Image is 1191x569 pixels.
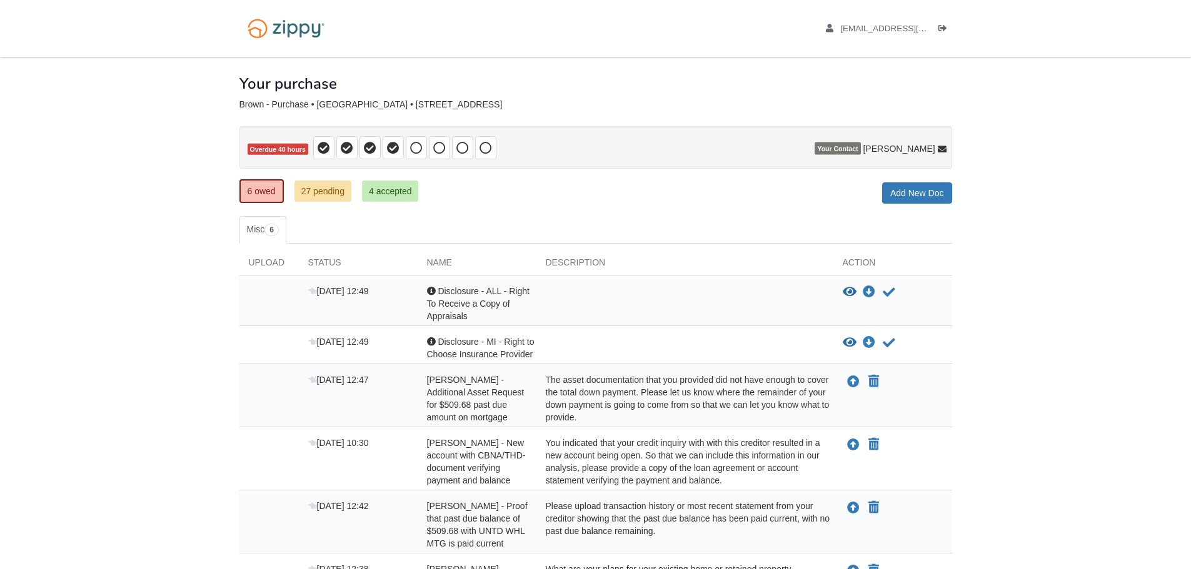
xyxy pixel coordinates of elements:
[846,374,861,390] button: Upload Tonya Brown - Additional Asset Request for $509.68 past due amount on mortgage
[308,501,369,511] span: [DATE] 12:42
[239,12,333,44] img: Logo
[294,181,351,202] a: 27 pending
[299,256,418,275] div: Status
[536,437,833,487] div: You indicated that your credit inquiry with with this creditor resulted in a new account being op...
[938,24,952,36] a: Log out
[867,437,880,452] button: Declare Tonya Brown - New account with CBNA/THD- document verifying payment and balance not appli...
[840,24,983,33] span: tonyabr@umich.edu
[427,375,525,422] span: [PERSON_NAME] - Additional Asset Request for $509.68 past due amount on mortgage
[362,181,419,202] a: 4 accepted
[308,337,369,347] span: [DATE] 12:49
[882,285,897,300] button: Acknowledge receipt of document
[882,335,897,350] button: Acknowledge receipt of document
[833,256,952,275] div: Action
[308,375,369,385] span: [DATE] 12:47
[308,286,369,296] span: [DATE] 12:49
[536,374,833,423] div: The asset documentation that you provided did not have enough to cover the total down payment. Pl...
[846,437,861,453] button: Upload Tonya Brown - New account with CBNA/THD- document verifying payment and balance
[815,142,860,155] span: Your Contact
[863,338,875,348] a: Download Disclosure - MI - Right to Choose Insurance Provider
[867,500,880,515] button: Declare Tonya Brown - Proof that past due balance of $509.68 with UNTD WHL MTG is paid current no...
[248,144,308,156] span: Overdue 40 hours
[418,256,536,275] div: Name
[427,501,528,548] span: [PERSON_NAME] - Proof that past due balance of $509.68 with UNTD WHL MTG is paid current
[826,24,984,36] a: edit profile
[427,286,530,321] span: Disclosure - ALL - Right To Receive a Copy of Appraisals
[239,256,299,275] div: Upload
[264,224,279,236] span: 6
[239,179,284,203] a: 6 owed
[863,142,935,155] span: [PERSON_NAME]
[239,216,286,244] a: Misc
[427,337,535,359] span: Disclosure - MI - Right to Choose Insurance Provider
[843,337,857,349] button: View Disclosure - MI - Right to Choose Insurance Provider
[239,76,337,92] h1: Your purchase
[882,182,952,204] a: Add New Doc
[843,286,857,299] button: View Disclosure - ALL - Right To Receive a Copy of Appraisals
[846,500,861,516] button: Upload Tonya Brown - Proof that past due balance of $509.68 with UNTD WHL MTG is paid current
[239,99,952,110] div: Brown - Purchase • [GEOGRAPHIC_DATA] • [STREET_ADDRESS]
[863,287,875,297] a: Download Disclosure - ALL - Right To Receive a Copy of Appraisals
[867,374,880,389] button: Declare Tonya Brown - Additional Asset Request for $509.68 past due amount on mortgage not applic...
[308,438,369,448] span: [DATE] 10:30
[427,438,526,485] span: [PERSON_NAME] - New account with CBNA/THD- document verifying payment and balance
[536,500,833,550] div: Please upload transaction history or most recent statement from your creditor showing that the pa...
[536,256,833,275] div: Description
